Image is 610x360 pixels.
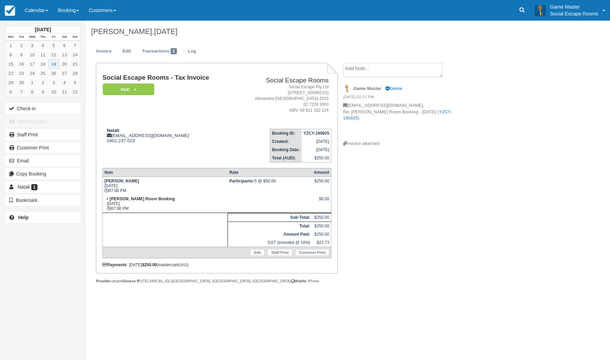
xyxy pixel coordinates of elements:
[103,83,154,95] em: Paid
[343,140,459,147] div: Invoice attached
[353,86,381,91] strong: Game Master
[70,78,80,87] a: 5
[5,103,81,114] button: Check-in
[183,45,201,58] a: Log
[48,33,59,41] th: Fri
[228,168,312,177] th: Rate
[48,78,59,87] a: 3
[385,86,402,91] a: Delete
[37,87,48,97] a: 9
[250,249,265,256] a: Edit
[91,27,538,36] h1: [PERSON_NAME],
[228,222,312,230] th: Total:
[70,59,80,69] a: 21
[5,212,81,223] a: Help
[70,50,80,59] a: 14
[137,45,182,58] a: Transactions1
[5,155,81,166] button: Email
[107,128,119,133] strong: Natali
[154,27,177,36] span: [DATE]
[5,50,16,59] a: 8
[48,69,59,78] a: 26
[5,78,16,87] a: 29
[27,69,37,78] a: 24
[27,41,37,50] a: 3
[96,279,112,283] strong: Provider:
[37,50,48,59] a: 11
[48,50,59,59] a: 12
[37,33,48,41] th: Thu
[230,179,255,183] strong: Participants
[295,249,329,256] a: Customer Print
[5,59,16,69] a: 15
[31,184,38,190] span: 1
[102,177,228,195] td: [DATE] 07:00 PM
[16,87,27,97] a: 7
[102,168,228,177] th: Item
[48,59,59,69] a: 19
[270,146,302,154] th: Booking Date:
[535,5,546,16] img: A3
[16,59,27,69] a: 16
[16,78,27,87] a: 30
[312,213,331,222] td: $250.00
[102,262,331,267] div: : [DATE] (mastercard )
[70,87,80,97] a: 12
[102,83,152,96] a: Paid
[27,78,37,87] a: 1
[59,33,70,41] th: Sat
[302,154,331,162] td: $250.00
[302,137,331,146] td: [DATE]
[179,263,187,267] small: 1915
[228,238,312,247] td: GST (Included @ 10%)
[96,279,337,284] div: droplet [TECHNICAL_ID] ([GEOGRAPHIC_DATA], [GEOGRAPHIC_DATA], [GEOGRAPHIC_DATA]) / iPhone
[5,195,81,206] button: Bookmark
[312,238,331,247] td: $22.73
[228,177,312,195] td: 5 @ $50.00
[267,249,292,256] a: Staff Print
[70,69,80,78] a: 28
[27,59,37,69] a: 17
[18,184,30,190] span: Natali
[270,137,302,146] th: Created:
[48,41,59,50] a: 5
[303,131,329,136] strong: YZCY-190925
[270,129,302,137] th: Booking ID:
[236,77,329,84] h2: Social Escape Rooms
[18,215,29,220] b: Help
[170,48,177,54] span: 1
[27,50,37,59] a: 10
[5,41,16,50] a: 1
[27,33,37,41] th: Wed
[59,41,70,50] a: 6
[37,78,48,87] a: 2
[16,41,27,50] a: 2
[270,154,302,162] th: Total (AUD):
[123,279,142,283] strong: Source IP:
[5,129,81,140] a: Staff Print
[5,116,81,127] button: Add Payment
[102,195,228,213] td: [DATE] 07:00 PM
[59,59,70,69] a: 20
[550,10,598,17] p: Social Escape Rooms
[5,181,81,192] a: Natali 1
[16,69,27,78] a: 23
[59,69,70,78] a: 27
[228,230,312,238] th: Amount Paid:
[59,50,70,59] a: 13
[16,33,27,41] th: Tue
[5,168,81,179] button: Copy Booking
[5,69,16,78] a: 22
[343,94,459,102] em: [DATE] 02:52 PM
[550,3,598,10] p: Game Master
[102,262,127,267] strong: Payments
[70,33,80,41] th: Sun
[27,87,37,97] a: 8
[5,87,16,97] a: 6
[91,45,117,58] a: Invoice
[142,262,157,267] strong: $250.00
[70,41,80,50] a: 7
[59,78,70,87] a: 4
[48,87,59,97] a: 10
[102,74,234,81] h1: Social Escape Rooms - Tax Invoice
